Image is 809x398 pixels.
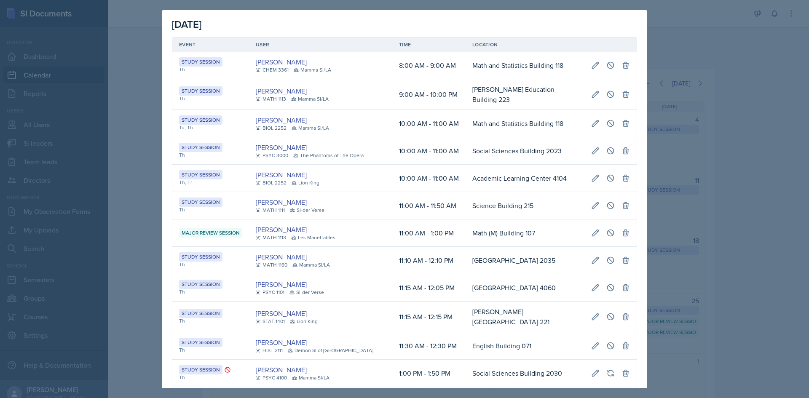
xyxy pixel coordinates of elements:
[290,318,318,325] div: Lion King
[172,37,249,52] th: Event
[179,115,222,125] div: Study Session
[291,234,335,241] div: Les Mariettables
[179,252,222,262] div: Study Session
[179,309,222,318] div: Study Session
[466,52,584,79] td: Math and Statistics Building 118
[256,318,285,325] div: STAT 1401
[179,365,222,374] div: Study Session
[292,261,330,269] div: Mamma SI/LA
[256,57,307,67] a: [PERSON_NAME]
[256,124,287,132] div: BIOL 2252
[179,95,242,102] div: Th
[256,66,289,74] div: CHEM 3361
[179,170,222,179] div: Study Session
[256,224,307,235] a: [PERSON_NAME]
[179,143,222,152] div: Study Session
[256,197,307,207] a: [PERSON_NAME]
[466,110,584,137] td: Math and Statistics Building 118
[256,152,288,159] div: PSYC 3000
[256,252,307,262] a: [PERSON_NAME]
[466,302,584,332] td: [PERSON_NAME][GEOGRAPHIC_DATA] 221
[256,374,287,382] div: PSYC 4100
[179,374,242,381] div: Th
[291,95,329,103] div: Mamma SI/LA
[256,337,307,347] a: [PERSON_NAME]
[256,261,287,269] div: MATH 1160
[179,124,242,131] div: Tu, Th
[179,66,242,73] div: Th
[256,288,284,296] div: PSYC 1101
[290,206,324,214] div: SI-der Verse
[392,165,466,192] td: 10:00 AM - 11:00 AM
[288,347,373,354] div: Demon SI of [GEOGRAPHIC_DATA]
[392,274,466,302] td: 11:15 AM - 12:05 PM
[179,86,222,96] div: Study Session
[392,192,466,219] td: 11:00 AM - 11:50 AM
[466,37,584,52] th: Location
[256,279,307,289] a: [PERSON_NAME]
[392,37,466,52] th: Time
[294,66,331,74] div: Mamma SI/LA
[256,95,286,103] div: MATH 1113
[179,228,242,238] div: Major Review Session
[392,79,466,110] td: 9:00 AM - 10:00 PM
[292,374,329,382] div: Mamma SI/LA
[466,137,584,165] td: Social Sciences Building 2023
[392,247,466,274] td: 11:10 AM - 12:10 PM
[392,110,466,137] td: 10:00 AM - 11:00 AM
[256,347,283,354] div: HIST 2111
[256,234,286,241] div: MATH 1113
[293,152,364,159] div: The Phantoms of The Opera
[256,115,307,125] a: [PERSON_NAME]
[179,346,242,354] div: Th
[392,360,466,387] td: 1:00 PM - 1:50 PM
[179,57,222,67] div: Study Session
[179,317,242,325] div: Th
[392,302,466,332] td: 11:15 AM - 12:15 PM
[392,137,466,165] td: 10:00 AM - 11:00 AM
[466,219,584,247] td: Math (M) Building 107
[256,86,307,96] a: [PERSON_NAME]
[292,179,319,187] div: Lion King
[466,247,584,274] td: [GEOGRAPHIC_DATA] 2035
[179,261,242,268] div: Th
[466,274,584,302] td: [GEOGRAPHIC_DATA] 4060
[179,338,222,347] div: Study Session
[256,206,285,214] div: MATH 1111
[392,219,466,247] td: 11:00 AM - 1:00 PM
[179,198,222,207] div: Study Session
[289,288,324,296] div: SI-der Verse
[249,37,392,52] th: User
[256,142,307,152] a: [PERSON_NAME]
[256,308,307,318] a: [PERSON_NAME]
[179,206,242,214] div: Th
[466,332,584,360] td: English Building 071
[466,79,584,110] td: [PERSON_NAME] Education Building 223
[179,151,242,159] div: Th
[256,365,307,375] a: [PERSON_NAME]
[256,179,287,187] div: BIOL 2252
[292,124,329,132] div: Mamma SI/LA
[172,17,637,32] div: [DATE]
[256,170,307,180] a: [PERSON_NAME]
[466,192,584,219] td: Science Building 215
[179,288,242,296] div: Th
[179,179,242,186] div: Th, Fr
[392,332,466,360] td: 11:30 AM - 12:30 PM
[392,52,466,79] td: 8:00 AM - 9:00 AM
[466,360,584,387] td: Social Sciences Building 2030
[466,165,584,192] td: Academic Learning Center 4104
[179,280,222,289] div: Study Session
